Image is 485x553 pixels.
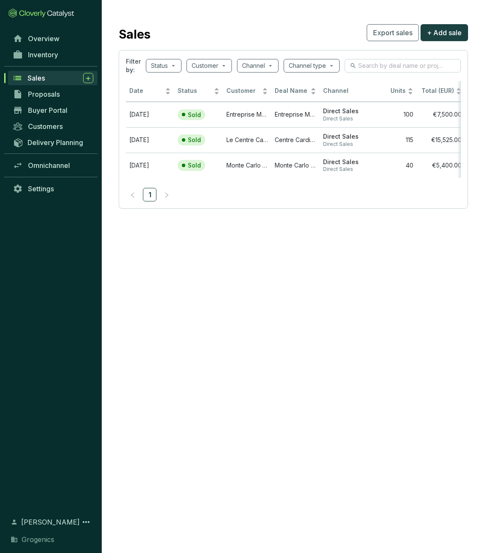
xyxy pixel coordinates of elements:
span: Buyer Portal [28,106,67,115]
span: Sales [28,74,45,82]
span: Total (EUR) [421,87,454,94]
td: Centre Cardio-Thoracique de Monaco [271,127,320,153]
p: Sold [188,162,201,169]
td: Monte Carlo Société des Bains de Mer [271,153,320,178]
span: Inventory [28,50,58,59]
h2: Sales [119,25,151,43]
td: €5,400.00 [417,153,465,178]
span: Deal Name [275,87,309,95]
a: Customers [8,119,98,134]
button: Export sales [367,24,419,41]
span: left [130,192,136,198]
a: Delivery Planning [8,135,98,149]
span: [PERSON_NAME] [21,517,80,527]
td: Entreprise Monegasque de Travaux [271,102,320,127]
button: right [160,188,173,201]
span: Filter by: [126,57,141,74]
span: Export sales [373,28,413,38]
th: Deal Name [271,81,320,102]
span: Units [371,87,405,95]
td: Entreprise Monegasque De Travaux [223,102,271,127]
span: Direct Sales [323,166,365,173]
input: Search by deal name or project name... [358,61,448,70]
th: Status [174,81,223,102]
th: Date [126,81,174,102]
a: Inventory [8,47,98,62]
button: + Add sale [421,24,468,41]
td: Le Centre Cardio Thoracique [223,127,271,153]
span: Direct Sales [323,107,365,115]
button: left [126,188,139,201]
span: + Add sale [427,28,462,38]
td: May 21 2025 [126,127,174,153]
td: May 22 2025 [126,102,174,127]
a: 1 [143,188,156,201]
span: Direct Sales [323,141,365,148]
a: Settings [8,182,98,196]
p: Sold [188,136,201,144]
span: Settings [28,184,54,193]
td: €15,525.00 [417,127,465,153]
li: Previous Page [126,188,139,201]
span: Delivery Planning [28,138,83,147]
p: Sold [188,111,201,119]
span: Customer [226,87,260,95]
span: Omnichannel [28,161,70,170]
td: 100 [368,102,416,127]
td: May 14 2025 [126,153,174,178]
span: Status [178,87,212,95]
span: Date [129,87,163,95]
li: 1 [143,188,156,201]
a: Sales [8,71,98,85]
span: Direct Sales [323,158,365,166]
span: Proposals [28,90,60,98]
a: Overview [8,31,98,46]
span: Overview [28,34,59,43]
th: Channel [320,81,368,102]
li: Next Page [160,188,173,201]
span: Grogenics [22,534,54,545]
span: Direct Sales [323,115,365,122]
td: 115 [368,127,416,153]
span: Customers [28,122,63,131]
td: 40 [368,153,416,178]
span: Direct Sales [323,133,365,141]
a: Omnichannel [8,158,98,173]
td: €7,500.00 [417,102,465,127]
a: Proposals [8,87,98,101]
th: Units [368,81,416,102]
span: right [164,192,170,198]
td: Monte Carlo SociéTé Des Bains De Mer [223,153,271,178]
a: Buyer Portal [8,103,98,117]
th: Customer [223,81,271,102]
